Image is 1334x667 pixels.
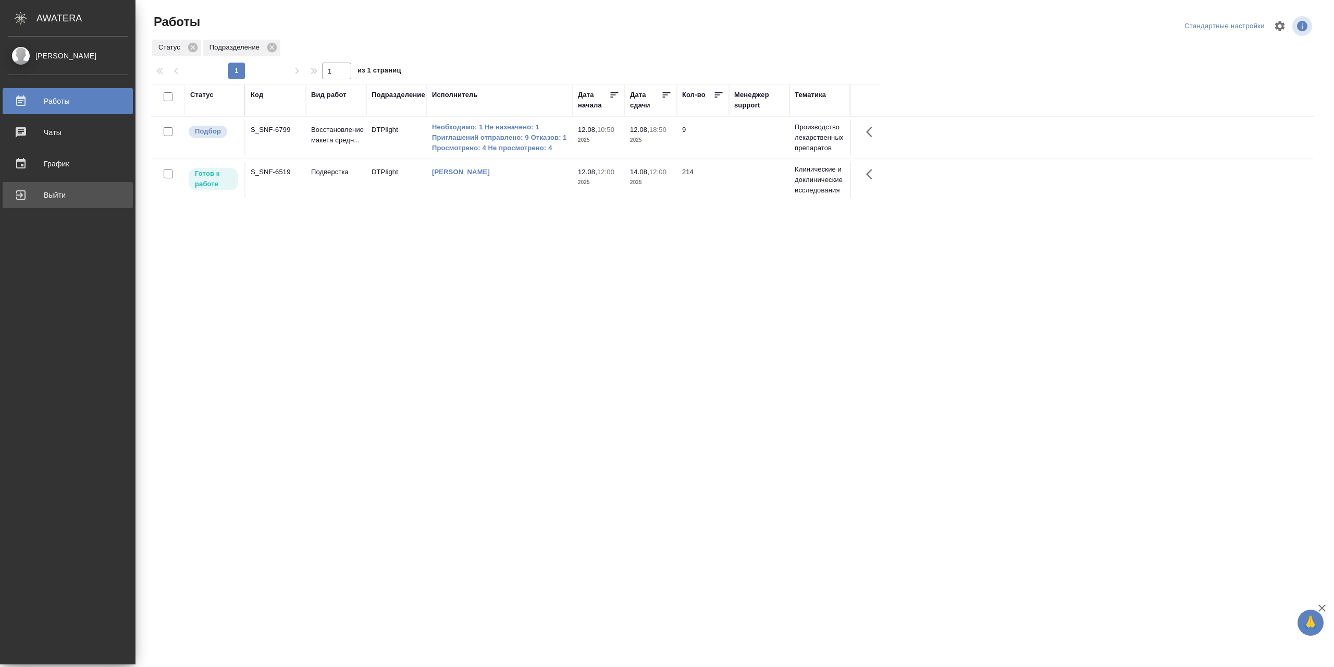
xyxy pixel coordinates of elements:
[1267,14,1292,39] span: Настроить таблицу
[432,168,490,176] a: [PERSON_NAME]
[3,151,133,177] a: График
[795,90,826,100] div: Тематика
[578,126,597,134] p: 12.08,
[3,119,133,145] a: Чаты
[432,90,478,100] div: Исполнитель
[677,162,729,198] td: 214
[597,126,614,134] p: 10:50
[311,90,347,100] div: Вид работ
[578,90,609,111] div: Дата начала
[311,125,361,145] p: Восстановление макета средн...
[630,168,649,176] p: 14.08,
[251,167,301,177] div: S_SNF-6519
[734,90,784,111] div: Менеджер support
[8,50,128,62] div: [PERSON_NAME]
[36,8,135,29] div: AWATERA
[649,168,666,176] p: 12:00
[158,42,184,53] p: Статус
[151,14,200,30] span: Работы
[860,162,885,187] button: Здесь прячутся важные кнопки
[357,64,401,79] span: из 1 страниц
[795,164,845,196] p: Клинические и доклинические исследования
[372,90,425,100] div: Подразделение
[203,40,280,56] div: Подразделение
[578,177,620,188] p: 2025
[188,167,239,191] div: Исполнитель может приступить к работе
[1302,612,1319,634] span: 🙏
[578,135,620,145] p: 2025
[8,93,128,109] div: Работы
[630,126,649,134] p: 12.08,
[251,90,263,100] div: Код
[8,125,128,140] div: Чаты
[188,125,239,139] div: Можно подбирать исполнителей
[630,177,672,188] p: 2025
[366,119,427,156] td: DTPlight
[8,187,128,203] div: Выйти
[8,156,128,172] div: График
[597,168,614,176] p: 12:00
[682,90,706,100] div: Кол-во
[152,40,201,56] div: Статус
[630,135,672,145] p: 2025
[311,167,361,177] p: Подверстка
[649,126,666,134] p: 18:50
[432,122,567,153] a: Необходимо: 1 Не назначено: 1 Приглашений отправлено: 9 Отказов: 1 Просмотрено: 4 Не просмотрено: 4
[3,88,133,114] a: Работы
[251,125,301,135] div: S_SNF-6799
[366,162,427,198] td: DTPlight
[190,90,214,100] div: Статус
[195,168,232,189] p: Готов к работе
[677,119,729,156] td: 9
[195,126,221,137] p: Подбор
[860,119,885,144] button: Здесь прячутся важные кнопки
[3,182,133,208] a: Выйти
[1292,16,1314,36] span: Посмотреть информацию
[630,90,661,111] div: Дата сдачи
[795,122,845,153] p: Производство лекарственных препаратов
[1298,610,1324,636] button: 🙏
[1182,18,1267,34] div: split button
[578,168,597,176] p: 12.08,
[209,42,263,53] p: Подразделение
